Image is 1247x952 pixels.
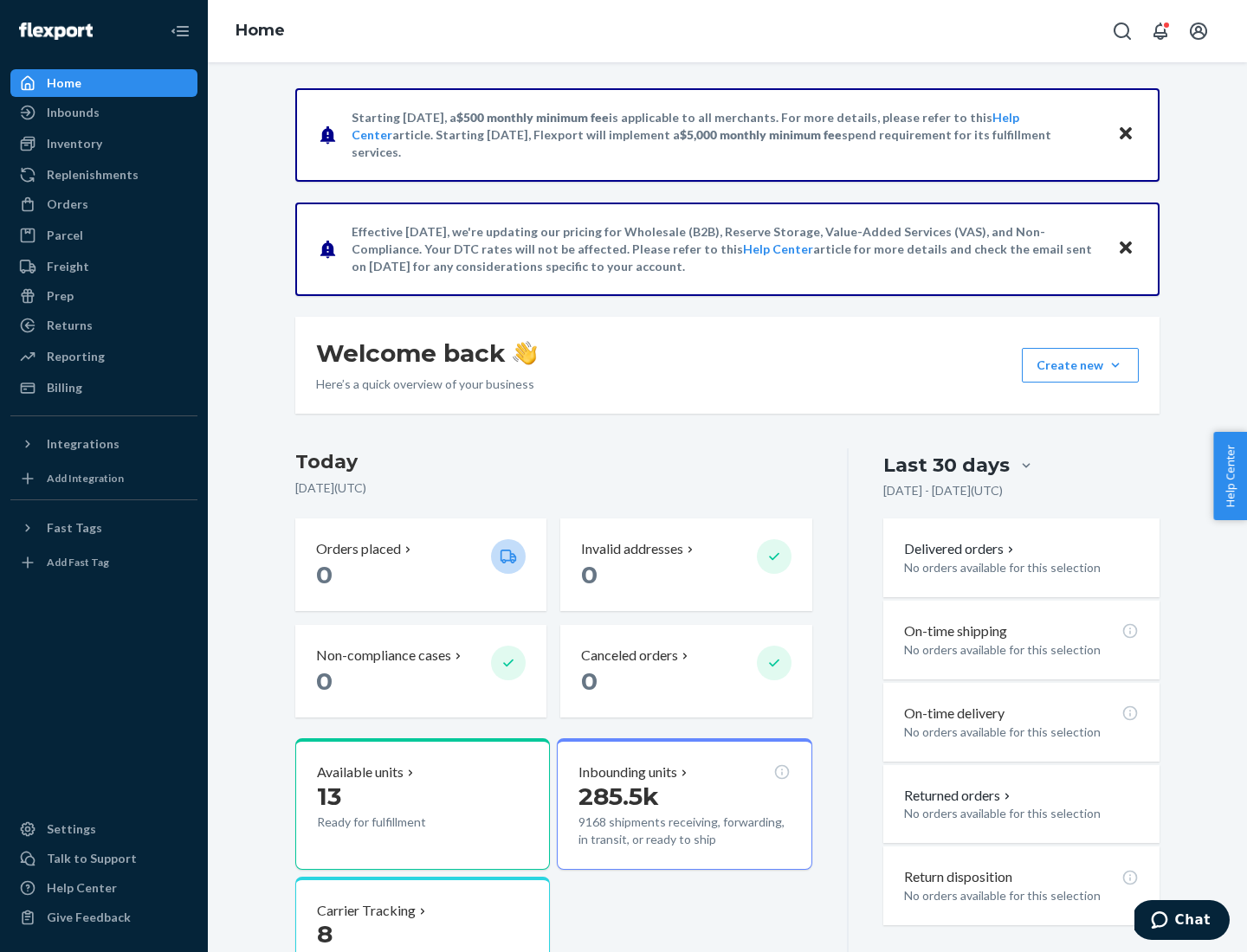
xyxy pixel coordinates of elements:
button: Open notifications [1143,14,1178,48]
div: Settings [47,820,96,838]
a: Home [10,69,197,97]
div: Help Center [47,879,117,897]
p: Inbounding units [578,762,677,782]
div: Freight [47,258,89,275]
span: 8 [317,919,333,949]
button: Integrations [10,430,197,458]
p: [DATE] ( UTC ) [295,479,812,497]
p: 9168 shipments receiving, forwarding, in transit, or ready to ship [578,814,790,848]
div: Replenishments [47,166,139,183]
div: Add Integration [47,471,124,486]
p: Canceled orders [581,646,678,666]
button: Open account menu [1181,14,1216,48]
div: Returns [47,317,93,334]
button: Create new [1022,348,1139,383]
div: Last 30 days [883,452,1010,479]
button: Help Center [1213,432,1247,520]
button: Delivered orders [904,539,1018,559]
a: Help Center [743,241,813,256]
div: Orders [47,196,88,213]
ol: breadcrumbs [222,6,299,56]
span: 285.5k [578,782,659,811]
a: Returns [10,312,197,339]
p: Orders placed [316,539,401,559]
p: Non-compliance cases [316,646,451,666]
p: Ready for fulfillment [317,814,477,831]
iframe: Opens a widget where you can chat to one of our agents [1134,900,1230,943]
button: Canceled orders 0 [560,625,811,717]
h3: Today [295,448,812,476]
span: 13 [317,782,341,811]
button: Talk to Support [10,845,197,872]
div: Give Feedback [47,909,131,926]
a: Replenishments [10,161,197,189]
p: Return disposition [904,867,1012,887]
a: Add Fast Tag [10,549,197,576]
p: No orders available for this selection [904,641,1139,659]
a: Freight [10,253,197,280]
div: Home [47,74,81,92]
div: Parcel [47,227,83,244]
div: Inventory [47,135,102,152]
p: No orders available for this selection [904,724,1139,741]
a: Home [236,21,285,40]
div: Inbounds [47,104,100,121]
span: 0 [316,666,333,696]
button: Inbounding units285.5k9168 shipments receiving, forwarding, in transit, or ready to ship [557,738,811,870]
a: Help Center [10,874,197,902]
button: Available units13Ready for fulfillment [295,738,550,870]
button: Invalid addresses 0 [560,518,811,611]
p: Starting [DATE], a is applicable to all merchants. For more details, please refer to this article... [352,109,1101,161]
span: 0 [316,560,333,589]
a: Inbounds [10,99,197,126]
span: $500 monthly minimum fee [456,110,609,125]
button: Fast Tags [10,514,197,542]
div: Talk to Support [47,850,137,867]
a: Settings [10,815,197,843]
a: Parcel [10,222,197,249]
button: Close Navigation [163,14,197,48]
button: Open Search Box [1105,14,1140,48]
div: Fast Tags [47,519,102,537]
button: Non-compliance cases 0 [295,625,546,717]
span: 0 [581,560,598,589]
div: Add Fast Tag [47,555,109,569]
img: hand-wave emoji [513,341,537,365]
p: No orders available for this selection [904,887,1139,904]
button: Close [1115,122,1137,147]
a: Add Integration [10,465,197,492]
p: No orders available for this selection [904,805,1139,822]
div: Billing [47,379,82,396]
p: Invalid addresses [581,539,683,559]
p: Here’s a quick overview of your business [316,376,537,393]
button: Close [1115,236,1137,261]
img: Flexport logo [19,23,93,40]
a: Inventory [10,130,197,158]
span: $5,000 monthly minimum fee [680,127,842,142]
a: Reporting [10,343,197,370]
span: 0 [581,666,598,696]
p: [DATE] - [DATE] ( UTC ) [883,482,1003,499]
button: Orders placed 0 [295,518,546,611]
a: Billing [10,374,197,402]
p: Available units [317,762,404,782]
p: On-time delivery [904,704,1005,724]
p: Effective [DATE], we're updating our pricing for Wholesale (B2B), Reserve Storage, Value-Added Se... [352,223,1101,275]
button: Returned orders [904,786,1014,806]
p: On-time shipping [904,621,1007,641]
p: No orders available for this selection [904,559,1139,576]
div: Reporting [47,348,105,365]
div: Prep [47,287,74,305]
a: Orders [10,190,197,218]
button: Give Feedback [10,904,197,931]
h1: Welcome back [316,338,537,369]
a: Prep [10,282,197,310]
p: Carrier Tracking [317,901,416,921]
div: Integrations [47,435,120,453]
